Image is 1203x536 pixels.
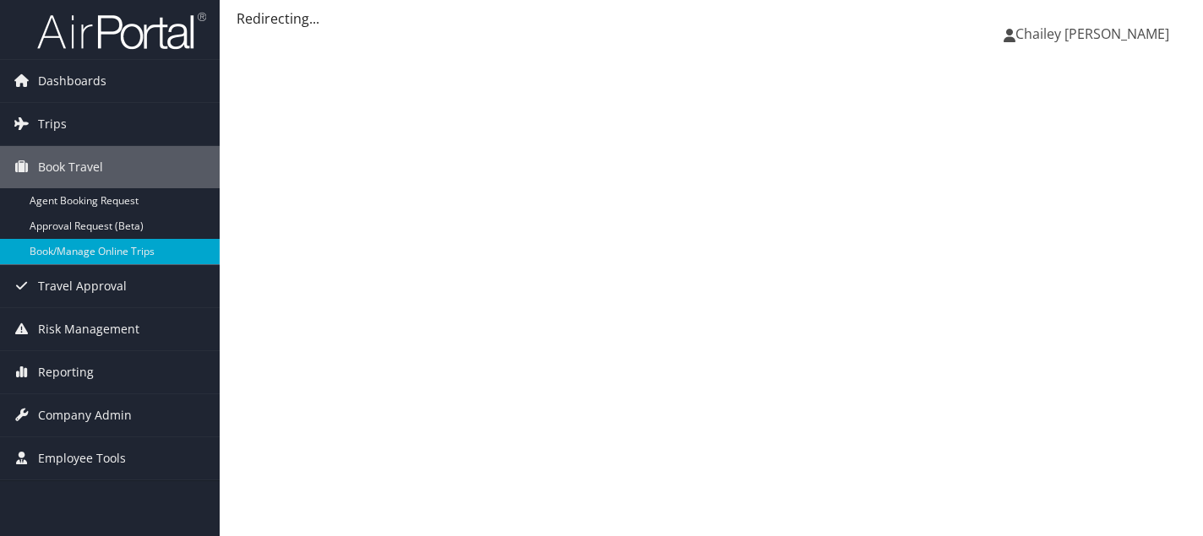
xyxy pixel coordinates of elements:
[1015,24,1169,43] span: Chailey [PERSON_NAME]
[38,394,132,436] span: Company Admin
[38,265,127,307] span: Travel Approval
[237,8,1186,29] div: Redirecting...
[1004,8,1186,59] a: Chailey [PERSON_NAME]
[38,146,103,188] span: Book Travel
[38,60,106,102] span: Dashboards
[38,103,67,145] span: Trips
[38,437,126,479] span: Employee Tools
[38,308,139,350] span: Risk Management
[37,11,206,51] img: airportal-logo.png
[38,351,94,393] span: Reporting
